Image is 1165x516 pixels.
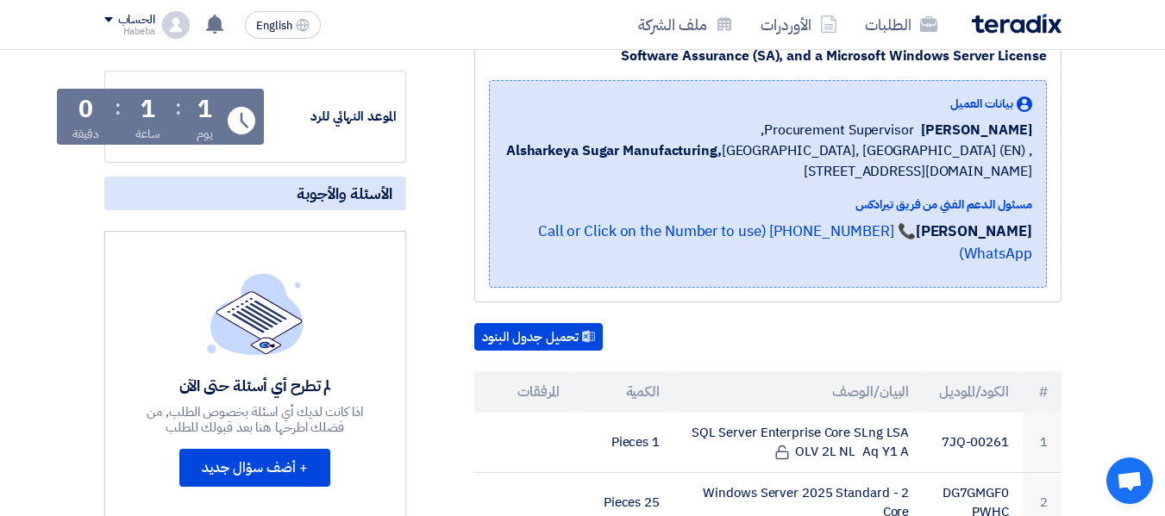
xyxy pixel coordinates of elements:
button: English [245,11,321,39]
span: Procurement Supervisor, [761,120,914,140]
th: البيان/الوصف [673,371,923,413]
button: تحميل جدول البنود [474,323,603,351]
div: Habeba [104,27,155,36]
strong: [PERSON_NAME] [916,221,1032,242]
th: الكمية [573,371,673,413]
div: يوم [197,125,213,143]
div: Open chat [1106,457,1153,504]
div: الحساب [118,13,155,28]
span: [PERSON_NAME] [921,120,1032,140]
td: 7JQ-00261 [923,413,1023,473]
th: المرفقات [474,371,574,413]
img: profile_test.png [162,11,190,39]
div: دقيقة [72,125,99,143]
a: الأوردرات [747,4,851,45]
td: 1 Pieces [573,413,673,473]
button: + أضف سؤال جديد [179,449,330,487]
div: 1 [141,97,155,121]
div: لم تطرح أي أسئلة حتى الآن [129,376,381,395]
img: Teradix logo [972,14,1062,34]
td: SQL Server Enterprise Core SLng LSA OLV 2L NL Aq Y1 A [673,413,923,473]
div: : [115,92,121,123]
img: empty_state_list.svg [207,273,304,354]
div: اذا كانت لديك أي اسئلة بخصوص الطلب, من فضلك اطرحها هنا بعد قبولك للطلب [129,404,381,435]
span: English [256,20,292,32]
span: [GEOGRAPHIC_DATA], [GEOGRAPHIC_DATA] (EN) ,[STREET_ADDRESS][DOMAIN_NAME] [504,140,1032,182]
div: الموعد النهائي للرد [267,107,397,127]
b: Alsharkeya Sugar Manufacturing, [506,140,722,161]
div: : [175,92,181,123]
div: 1 [197,97,212,121]
span: الأسئلة والأجوبة [297,183,392,203]
a: الطلبات [851,4,951,45]
td: 1 [1023,413,1062,473]
th: # [1023,371,1062,413]
div: مسئول الدعم الفني من فريق تيرادكس [504,196,1032,214]
th: الكود/الموديل [923,371,1023,413]
a: ملف الشركة [624,4,747,45]
div: 0 [78,97,93,121]
a: 📞 [PHONE_NUMBER] (Call or Click on the Number to use WhatsApp) [538,221,1032,264]
div: ساعة [135,125,160,143]
span: بيانات العميل [950,95,1013,113]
